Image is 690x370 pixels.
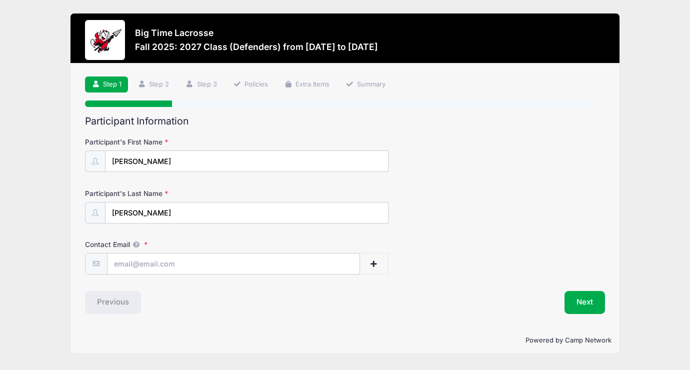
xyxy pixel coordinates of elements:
[85,115,605,127] h2: Participant Information
[78,335,611,345] p: Powered by Camp Network
[277,76,336,93] a: Extra Items
[85,76,128,93] a: Step 1
[339,76,392,93] a: Summary
[107,253,360,274] input: email@email.com
[564,291,605,314] button: Next
[85,188,258,198] label: Participant's Last Name
[105,150,388,172] input: Participant's First Name
[131,76,176,93] a: Step 2
[179,76,223,93] a: Step 3
[105,202,388,223] input: Participant's Last Name
[85,239,258,249] label: Contact Email
[135,41,378,52] h3: Fall 2025: 2027 Class (Defenders) from [DATE] to [DATE]
[226,76,274,93] a: Policies
[85,137,258,147] label: Participant's First Name
[135,27,378,38] h3: Big Time Lacrosse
